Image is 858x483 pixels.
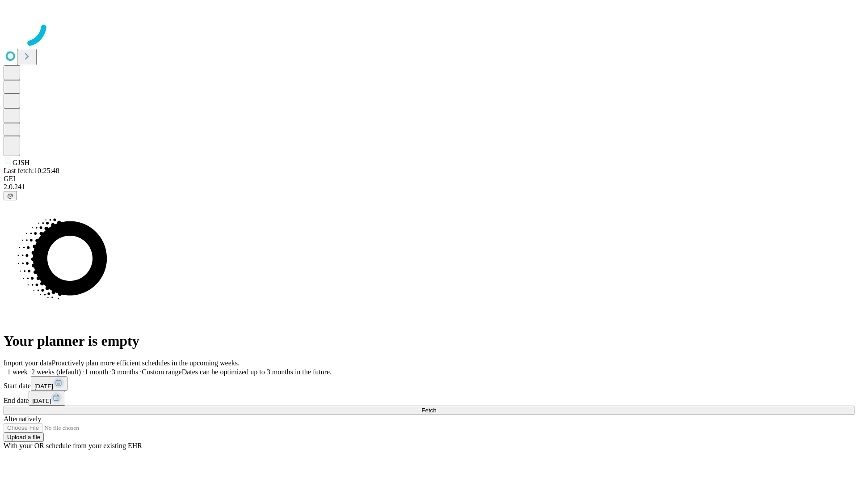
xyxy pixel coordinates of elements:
[31,368,81,376] span: 2 weeks (default)
[112,368,138,376] span: 3 months
[421,407,436,414] span: Fetch
[4,391,854,406] div: End date
[32,398,51,404] span: [DATE]
[4,415,41,423] span: Alternatively
[7,192,13,199] span: @
[84,368,108,376] span: 1 month
[4,406,854,415] button: Fetch
[4,333,854,349] h1: Your planner is empty
[29,391,65,406] button: [DATE]
[52,359,240,367] span: Proactively plan more efficient schedules in the upcoming weeks.
[7,368,28,376] span: 1 week
[4,359,52,367] span: Import your data
[4,167,59,174] span: Last fetch: 10:25:48
[4,376,854,391] div: Start date
[182,368,332,376] span: Dates can be optimized up to 3 months in the future.
[13,159,29,166] span: GJSH
[31,376,67,391] button: [DATE]
[4,442,142,449] span: With your OR schedule from your existing EHR
[4,175,854,183] div: GEI
[4,183,854,191] div: 2.0.241
[4,191,17,200] button: @
[34,383,53,390] span: [DATE]
[142,368,181,376] span: Custom range
[4,432,44,442] button: Upload a file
